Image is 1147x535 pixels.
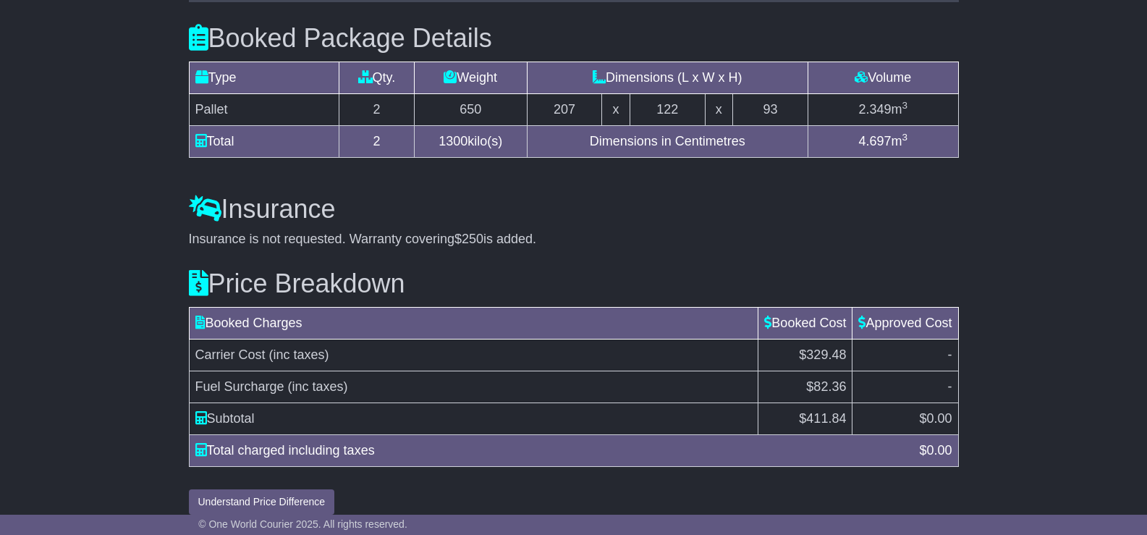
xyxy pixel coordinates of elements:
td: 2 [339,93,415,125]
td: m [808,125,958,157]
sup: 3 [902,132,907,143]
div: Insurance is not requested. Warranty covering is added. [189,232,959,248]
h3: Booked Package Details [189,24,959,53]
span: Fuel Surcharge [195,379,284,394]
td: 650 [414,93,527,125]
span: 1300 [439,134,467,148]
td: $ [758,403,852,434]
h3: Insurance [189,195,959,224]
button: Understand Price Difference [189,489,335,515]
td: 2 [339,125,415,157]
td: Pallet [189,93,339,125]
h3: Price Breakdown [189,269,959,298]
td: Total [189,125,339,157]
td: Type [189,62,339,93]
span: 411.84 [806,411,846,426]
span: $329.48 [799,347,846,362]
td: 122 [630,93,705,125]
span: 4.697 [858,134,891,148]
td: kilo(s) [414,125,527,157]
div: Total charged including taxes [188,441,913,460]
span: - [948,379,952,394]
td: 93 [733,93,808,125]
td: x [705,93,733,125]
span: 0.00 [926,411,952,426]
td: m [808,93,958,125]
td: Approved Cost [852,307,958,339]
td: Weight [414,62,527,93]
td: x [602,93,630,125]
span: © One World Courier 2025. All rights reserved. [198,518,407,530]
td: Dimensions in Centimetres [527,125,808,157]
td: Booked Cost [758,307,852,339]
span: (inc taxes) [269,347,329,362]
td: Qty. [339,62,415,93]
td: Dimensions (L x W x H) [527,62,808,93]
td: 207 [527,93,602,125]
span: 0.00 [926,443,952,458]
td: $ [852,403,958,434]
span: (inc taxes) [288,379,348,394]
td: Volume [808,62,958,93]
span: $82.36 [806,379,846,394]
td: Subtotal [189,403,758,434]
span: Carrier Cost [195,347,266,362]
span: - [948,347,952,362]
span: $250 [454,232,483,246]
td: Booked Charges [189,307,758,339]
span: 2.349 [858,102,891,117]
div: $ [912,441,959,460]
sup: 3 [902,100,907,111]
